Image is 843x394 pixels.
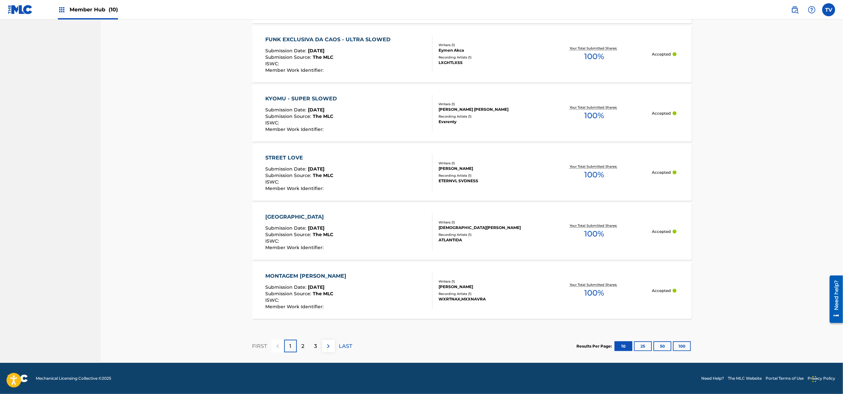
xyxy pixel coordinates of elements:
[265,185,325,191] span: Member Work Identifier :
[265,232,313,237] span: Submission Source :
[570,164,619,169] p: Your Total Submitted Shares:
[810,363,843,394] div: Chat-Widget
[439,291,537,296] div: Recording Artists ( 1 )
[252,203,692,260] a: [GEOGRAPHIC_DATA]Submission Date:[DATE]Submission Source:The MLCISWC:Member Work Identifier:Write...
[265,107,308,113] span: Submission Date :
[439,47,537,53] div: Eymen Akca
[265,113,313,119] span: Submission Source :
[570,46,619,51] p: Your Total Submitted Shares:
[302,342,305,350] p: 2
[652,229,671,235] p: Accepted
[265,238,281,244] span: ISWC :
[808,375,835,381] a: Privacy Policy
[439,102,537,107] div: Writers ( 1 )
[652,170,671,175] p: Accepted
[791,6,799,14] img: search
[439,43,537,47] div: Writers ( 1 )
[265,297,281,303] span: ISWC :
[265,179,281,185] span: ISWC :
[439,178,537,184] div: ETERNVL SVDNESS
[652,288,671,294] p: Accepted
[339,342,352,350] p: LAST
[36,375,111,381] span: Mechanical Licensing Collective © 2025
[652,110,671,116] p: Accepted
[265,284,308,290] span: Submission Date :
[585,287,604,299] span: 100 %
[289,342,291,350] p: 1
[701,375,724,381] a: Need Help?
[109,6,118,13] span: (10)
[808,6,816,14] img: help
[634,341,652,351] button: 25
[822,3,835,16] div: User Menu
[313,232,333,237] span: The MLC
[439,119,537,125] div: Evxrenty
[585,110,604,121] span: 100 %
[252,26,692,83] a: FUNK EXCLUSIVA DA CAOS - ULTRA SLOWEDSubmission Date:[DATE]Submission Source:The MLCISWC:Member W...
[439,107,537,112] div: [PERSON_NAME] [PERSON_NAME]
[314,342,317,350] p: 3
[439,161,537,166] div: Writers ( 1 )
[265,126,325,132] span: Member Work Identifier :
[812,369,816,389] div: Ziehen
[653,341,671,351] button: 50
[728,375,762,381] a: The MLC Website
[252,144,692,201] a: STREET LOVESubmission Date:[DATE]Submission Source:The MLCISWC:Member Work Identifier:Writers (1)...
[265,36,394,44] div: FUNK EXCLUSIVA DA CAOS - ULTRA SLOWED
[265,154,333,162] div: STREET LOVE
[252,85,692,142] a: KYOMU - SUPER SLOWEDSubmission Date:[DATE]Submission Source:The MLCISWC:Member Work Identifier:Wr...
[308,284,324,290] span: [DATE]
[265,172,313,178] span: Submission Source :
[652,51,671,57] p: Accepted
[810,363,843,394] iframe: Chat Widget
[439,166,537,172] div: [PERSON_NAME]
[570,282,619,287] p: Your Total Submitted Shares:
[8,375,28,382] img: logo
[252,342,267,350] p: FIRST
[324,342,332,350] img: right
[439,284,537,290] div: [PERSON_NAME]
[265,245,325,250] span: Member Work Identifier :
[439,296,537,302] div: WXRTNAX,MXXNAVRA
[252,262,692,319] a: MONTAGEM [PERSON_NAME]Submission Date:[DATE]Submission Source:The MLCISWC:Member Work Identifier:...
[265,225,308,231] span: Submission Date :
[805,3,818,16] div: Help
[308,48,324,54] span: [DATE]
[439,114,537,119] div: Recording Artists ( 1 )
[313,113,333,119] span: The MLC
[313,172,333,178] span: The MLC
[308,107,324,113] span: [DATE]
[8,5,33,14] img: MLC Logo
[439,220,537,225] div: Writers ( 1 )
[265,213,333,221] div: [GEOGRAPHIC_DATA]
[313,291,333,297] span: The MLC
[788,3,801,16] a: Public Search
[439,173,537,178] div: Recording Artists ( 1 )
[265,61,281,67] span: ISWC :
[265,291,313,297] span: Submission Source :
[265,166,308,172] span: Submission Date :
[439,237,537,243] div: ATLANTIDA
[58,6,66,14] img: Top Rightsholders
[313,54,333,60] span: The MLC
[439,232,537,237] div: Recording Artists ( 1 )
[265,67,325,73] span: Member Work Identifier :
[614,341,632,351] button: 10
[265,120,281,126] span: ISWC :
[766,375,804,381] a: Portal Terms of Use
[570,105,619,110] p: Your Total Submitted Shares:
[585,228,604,240] span: 100 %
[439,279,537,284] div: Writers ( 1 )
[265,48,308,54] span: Submission Date :
[308,166,324,172] span: [DATE]
[308,225,324,231] span: [DATE]
[265,95,340,103] div: KYOMU - SUPER SLOWED
[265,54,313,60] span: Submission Source :
[265,272,349,280] div: MONTAGEM [PERSON_NAME]
[439,55,537,60] div: Recording Artists ( 1 )
[825,273,843,325] iframe: Resource Center
[673,341,691,351] button: 100
[570,223,619,228] p: Your Total Submitted Shares:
